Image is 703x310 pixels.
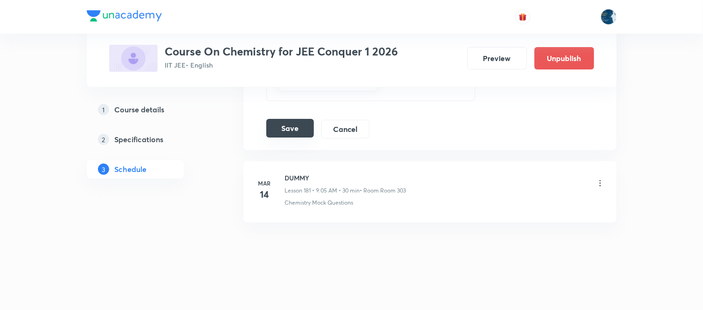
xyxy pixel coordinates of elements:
button: Cancel [321,120,369,138]
p: Chemistry Mock Questions [285,199,354,207]
a: 2Specifications [87,130,214,149]
h6: DUMMY [285,173,406,183]
button: Preview [467,47,527,69]
h6: Mar [255,179,274,187]
p: Lesson 181 • 9:05 AM • 30 min [285,186,360,195]
h5: Specifications [115,134,164,145]
img: avatar [519,13,527,21]
a: 1Course details [87,100,214,119]
p: 2 [98,134,109,145]
p: IIT JEE • English [165,60,398,70]
button: Save [266,119,314,138]
p: 1 [98,104,109,115]
p: 3 [98,164,109,175]
p: • Room Room 303 [360,186,406,195]
a: Company Logo [87,10,162,24]
img: Lokeshwar Chiluveru [601,9,617,25]
h4: 14 [255,187,274,201]
img: Company Logo [87,10,162,21]
img: 64F0A41F-1BF8-4215-9019-830990E154E5_plus.png [109,45,158,72]
button: Unpublish [535,47,594,69]
button: avatar [515,9,530,24]
h3: Course On Chemistry for JEE Conquer 1 2026 [165,45,398,58]
h5: Schedule [115,164,147,175]
h5: Course details [115,104,165,115]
